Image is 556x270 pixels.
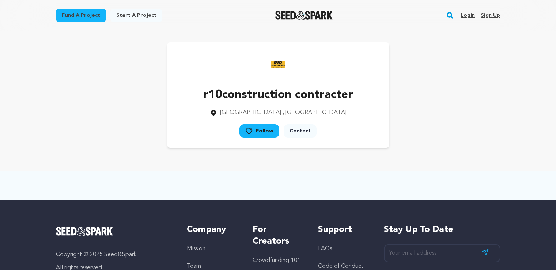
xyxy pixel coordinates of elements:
a: Team [187,263,201,269]
img: https://seedandspark-static.s3.us-east-2.amazonaws.com/images/User/002/309/488/medium/9e63c3c9435... [264,50,293,79]
a: Crowdfunding 101 [253,258,300,263]
p: r10construction contracter [203,86,353,104]
a: Sign up [481,10,500,21]
a: Seed&Spark Homepage [56,227,173,236]
img: Seed&Spark Logo Dark Mode [275,11,333,20]
h5: Stay up to date [384,224,500,236]
a: Fund a project [56,9,106,22]
a: Code of Conduct [318,263,363,269]
input: Your email address [384,244,500,262]
a: FAQs [318,246,332,252]
a: Start a project [110,9,162,22]
h5: Company [187,224,238,236]
a: Mission [187,246,205,252]
img: Seed&Spark Logo [56,227,113,236]
a: Follow [239,124,279,138]
span: , [GEOGRAPHIC_DATA] [283,110,347,116]
a: Contact [284,124,317,138]
span: [GEOGRAPHIC_DATA] [220,110,281,116]
h5: For Creators [253,224,303,247]
h5: Support [318,224,369,236]
p: Copyright © 2025 Seed&Spark [56,250,173,259]
a: Login [461,10,475,21]
a: Seed&Spark Homepage [275,11,333,20]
